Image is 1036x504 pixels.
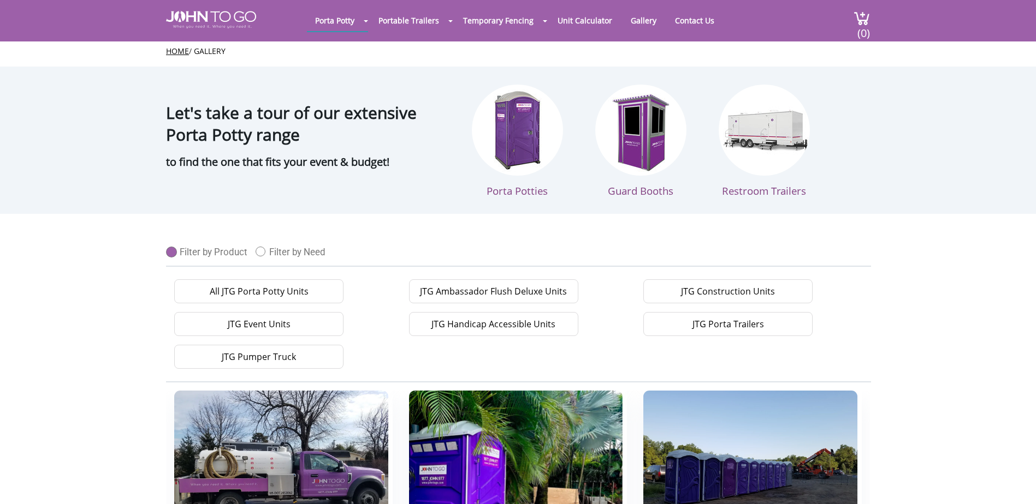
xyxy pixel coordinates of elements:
a: Unit Calculator [549,10,620,31]
a: Filter by Need [256,241,334,257]
a: Gallery [623,10,665,31]
img: cart a [854,11,870,26]
a: Temporary Fencing [455,10,542,31]
img: JOHN to go [166,11,256,28]
a: Porta Potty [307,10,363,31]
p: to find the one that fits your event & budget! [166,151,450,173]
a: Contact Us [667,10,723,31]
a: Guard Booths [595,85,686,197]
a: Home [166,46,189,56]
a: Gallery [194,46,226,56]
ul: / [166,46,870,57]
a: JTG Pumper Truck [174,345,344,369]
a: JTG Porta Trailers [643,312,813,336]
a: Porta Potties [472,85,563,197]
a: All JTG Porta Potty Units [174,279,344,303]
span: Porta Potties [487,184,548,197]
img: Porta Potties [472,85,563,176]
img: Restroon Trailers [719,85,810,176]
img: Guard booths [595,85,686,176]
a: JTG Ambassador Flush Deluxe Units [409,279,578,303]
a: Filter by Product [166,241,256,257]
span: (0) [857,17,870,40]
a: JTG Event Units [174,312,344,336]
a: Portable Trailers [370,10,447,31]
span: Restroom Trailers [722,184,806,197]
span: Guard Booths [608,184,673,197]
h1: Let's take a tour of our extensive Porta Potty range [166,77,450,146]
a: JTG Construction Units [643,279,813,303]
a: Restroom Trailers [719,85,810,197]
a: JTG Handicap Accessible Units [409,312,578,336]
